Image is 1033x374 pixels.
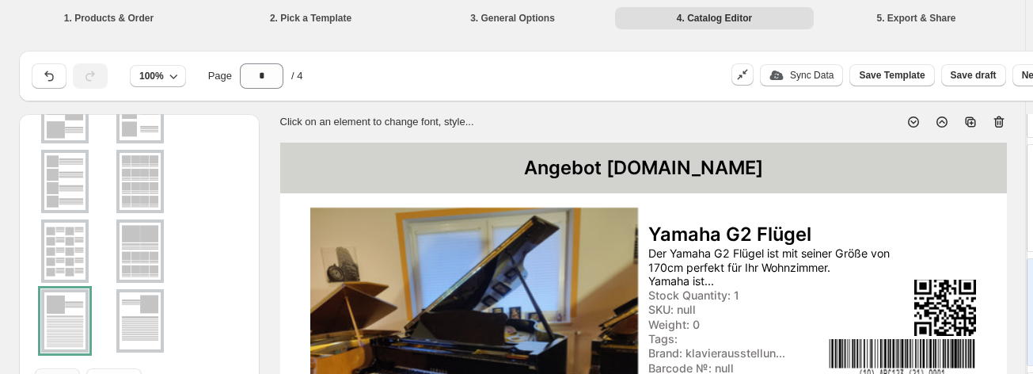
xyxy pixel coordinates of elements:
[849,64,934,86] button: Save Template
[44,153,85,210] img: g1x4v1
[120,292,161,349] img: g1x1v3
[139,70,164,82] span: 100%
[914,280,976,336] img: qrcode
[648,223,976,246] div: Yamaha G2 Flügel
[648,288,826,302] div: Stock Quantity: 1
[769,71,784,80] img: update_icon
[130,65,186,87] button: 100%
[120,223,161,280] img: g2x1_4x2v1
[291,68,302,84] span: / 4
[280,143,1007,193] div: Angebot [DOMAIN_NAME]
[790,69,834,82] p: Sync Data
[951,69,997,82] span: Save draft
[648,318,826,331] div: Weight: 0
[648,332,826,345] div: Tags:
[208,68,232,84] span: Page
[648,303,826,316] div: SKU: null
[941,64,1006,86] button: Save draft
[760,64,843,86] button: update_iconSync Data
[280,114,474,130] p: Click on an element to change font, style...
[648,246,912,287] div: Der Yamaha G2 Flügel ist mit seiner Größe von 170cm perfekt für Ihr Wohnzimmer. Yamaha ist...
[648,346,826,360] div: Brand: klavierausstellun...
[120,153,161,210] img: g4x4v1
[44,223,85,280] img: g2x5v1
[859,69,925,82] span: Save Template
